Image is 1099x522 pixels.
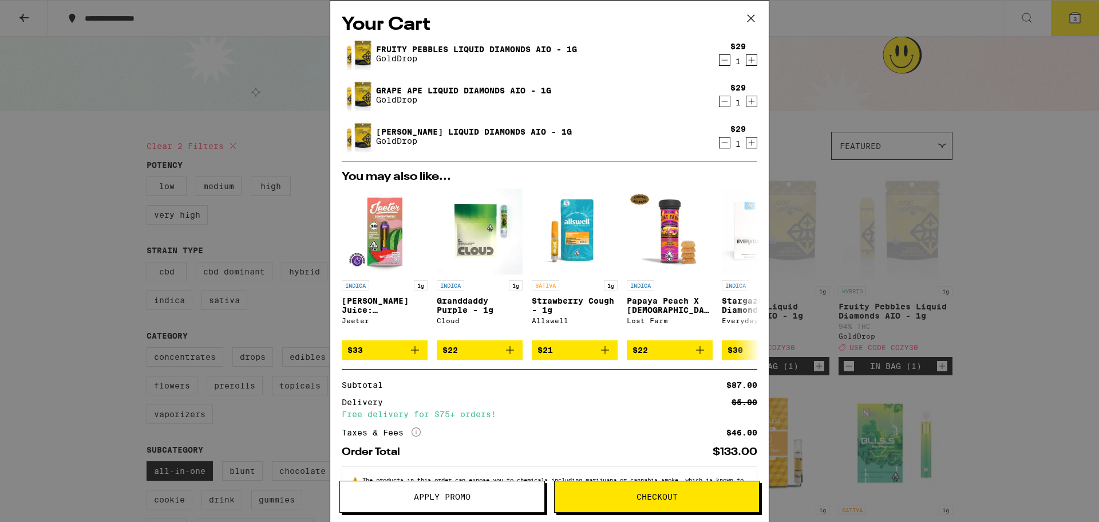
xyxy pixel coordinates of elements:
[719,96,730,107] button: Decrement
[713,447,757,457] div: $133.00
[722,340,808,360] button: Add to bag
[342,427,421,438] div: Taxes & Fees
[719,54,730,66] button: Decrement
[722,189,808,274] img: Everyday - Stargazer Diamond Infused - 1g
[730,124,746,134] div: $29
[732,398,757,406] div: $5.00
[726,381,757,389] div: $87.00
[627,189,713,274] img: Lost Farm - Papaya Peach X Hindu Kush Resin 100mg
[627,317,713,324] div: Lost Farm
[532,296,618,315] p: Strawberry Cough - 1g
[342,119,374,154] img: King Louis Liquid Diamonds AIO - 1g
[351,476,362,483] span: ⚠️
[532,340,618,360] button: Add to bag
[437,189,523,274] img: Cloud - Granddaddy Purple - 1g
[722,296,808,315] p: Stargazer Diamond Infused - 1g
[532,280,559,291] p: SATIVA
[376,86,551,95] a: Grape Ape Liquid Diamonds AIO - 1g
[746,137,757,148] button: Increment
[627,189,713,340] a: Open page for Papaya Peach X Hindu Kush Resin 100mg from Lost Farm
[342,77,374,112] img: Grape Ape Liquid Diamonds AIO - 1g
[342,296,428,315] p: [PERSON_NAME] Juice: Watermelon ZKZ - 1g
[627,296,713,315] p: Papaya Peach X [DEMOGRAPHIC_DATA] Kush Resin 100mg
[532,317,618,324] div: Allswell
[554,481,760,513] button: Checkout
[637,493,678,501] span: Checkout
[342,381,391,389] div: Subtotal
[442,346,458,355] span: $22
[342,340,428,360] button: Add to bag
[437,340,523,360] button: Add to bag
[342,398,391,406] div: Delivery
[537,346,553,355] span: $21
[728,346,743,355] span: $30
[339,481,545,513] button: Apply Promo
[351,476,744,497] span: The products in this order can expose you to chemicals including marijuana or cannabis smoke, whi...
[604,280,618,291] p: 1g
[722,189,808,340] a: Open page for Stargazer Diamond Infused - 1g from Everyday
[342,189,428,274] img: Jeeter - Jeeter Juice: Watermelon ZKZ - 1g
[730,83,746,92] div: $29
[342,189,428,340] a: Open page for Jeeter Juice: Watermelon ZKZ - 1g from Jeeter
[342,410,757,418] div: Free delivery for $75+ orders!
[342,171,757,183] h2: You may also like...
[376,127,572,136] a: [PERSON_NAME] Liquid Diamonds AIO - 1g
[414,493,471,501] span: Apply Promo
[376,95,551,104] p: GoldDrop
[532,189,618,274] img: Allswell - Strawberry Cough - 1g
[730,98,746,107] div: 1
[7,8,82,17] span: Hi. Need any help?
[342,36,374,71] img: Fruity Pebbles Liquid Diamonds AIO - 1g
[437,296,523,315] p: Granddaddy Purple - 1g
[726,429,757,437] div: $46.00
[342,317,428,324] div: Jeeter
[627,280,654,291] p: INDICA
[437,189,523,340] a: Open page for Granddaddy Purple - 1g from Cloud
[342,12,757,38] h2: Your Cart
[627,340,713,360] button: Add to bag
[376,45,577,54] a: Fruity Pebbles Liquid Diamonds AIO - 1g
[730,42,746,51] div: $29
[746,96,757,107] button: Increment
[730,57,746,66] div: 1
[722,280,749,291] p: INDICA
[437,317,523,324] div: Cloud
[719,137,730,148] button: Decrement
[437,280,464,291] p: INDICA
[376,54,577,63] p: GoldDrop
[376,136,572,146] p: GoldDrop
[342,447,408,457] div: Order Total
[746,54,757,66] button: Increment
[509,280,523,291] p: 1g
[532,189,618,340] a: Open page for Strawberry Cough - 1g from Allswell
[730,139,746,148] div: 1
[347,346,363,355] span: $33
[722,317,808,324] div: Everyday
[632,346,648,355] span: $22
[414,280,428,291] p: 1g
